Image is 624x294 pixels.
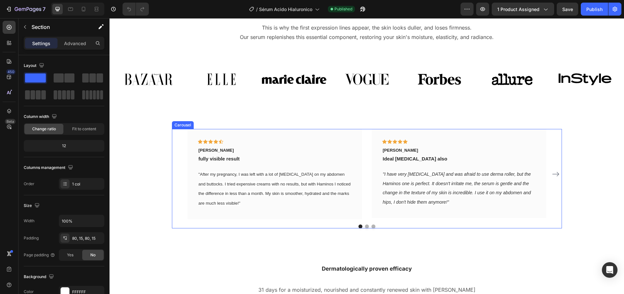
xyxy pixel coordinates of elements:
[32,23,85,31] p: Section
[67,252,73,258] span: Yes
[89,154,241,187] span: "After my pregnancy, I was left with a lot of [MEDICAL_DATA] on my abdomen and buttocks. I tried ...
[225,49,290,73] img: gempages_562379912158118923-438167f6-654a-4808-8cd0-e9c9972ac55a.svg
[256,6,258,13] span: /
[24,218,34,224] div: Width
[602,262,617,278] div: Open Intercom Messenger
[123,3,149,16] div: Undo/Redo
[334,6,352,12] span: Published
[212,247,302,254] span: Dermatologically proven efficacy
[249,206,253,210] button: Dot
[586,6,603,13] div: Publish
[5,119,16,124] div: Beta
[273,129,426,135] p: [PERSON_NAME]
[24,181,34,187] div: Order
[89,138,130,143] span: fully visible result
[297,49,362,73] img: gempages_562379912158118923-4576ef86-8ff5-4175-97c8-aba06c1e99b1.svg
[110,18,624,294] iframe: Design area
[24,235,39,241] div: Padding
[497,6,539,13] span: 1 product assigned
[24,163,74,172] div: Columns management
[6,69,16,74] div: 450
[562,6,573,12] span: Save
[72,236,103,241] div: 80, 15, 80, 15
[43,5,45,13] p: 7
[443,49,508,73] img: gempages_562379912158118923-a3c8b662-385b-4615-b5f8-0eb63676e1d6.svg
[59,215,104,227] input: Auto
[79,49,144,73] img: gempages_562379912158118923-4d760549-98f3-49d7-ac74-d0ea2612bb51.svg
[557,3,578,16] button: Save
[370,49,435,73] img: gempages_562379912158118923-537b7a72-939a-463f-a6b3-e01e681eb01e.svg
[255,206,259,210] button: Dot
[3,3,48,16] button: 7
[24,252,55,258] div: Page padding
[273,138,338,143] span: Ideal [MEDICAL_DATA] also
[32,126,56,132] span: Change ratio
[25,141,103,150] div: 12
[90,252,96,258] span: No
[32,40,50,47] p: Settings
[89,129,241,135] p: [PERSON_NAME]
[262,206,266,210] button: Dot
[63,267,452,276] p: 31 days for a moisturized, nourished and constantly renewed skin with [PERSON_NAME]
[24,273,55,281] div: Background
[581,3,608,16] button: Publish
[24,112,58,121] div: Column width
[492,3,554,16] button: 1 product assigned
[72,181,103,187] div: 1 col
[6,49,71,73] img: gempages_562379912158118923-deb52469-79db-4343-a3b6-ec0bf48b6446.svg
[64,104,83,110] div: Carousel
[24,61,45,70] div: Layout
[259,6,312,13] span: Sérum Acido Hialuronico
[64,40,86,47] p: Advanced
[152,49,217,73] img: gempages_562379912158118923-2f929223-4258-40e0-8ba9-4f81bb1d9ff5.svg
[72,126,96,132] span: Fit to content
[273,153,422,186] i: "I have very [MEDICAL_DATA] and was afraid to use derma roller, but the Haminos one is perfect. I...
[24,201,41,210] div: Size
[441,151,451,161] button: Carousel Next Arrow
